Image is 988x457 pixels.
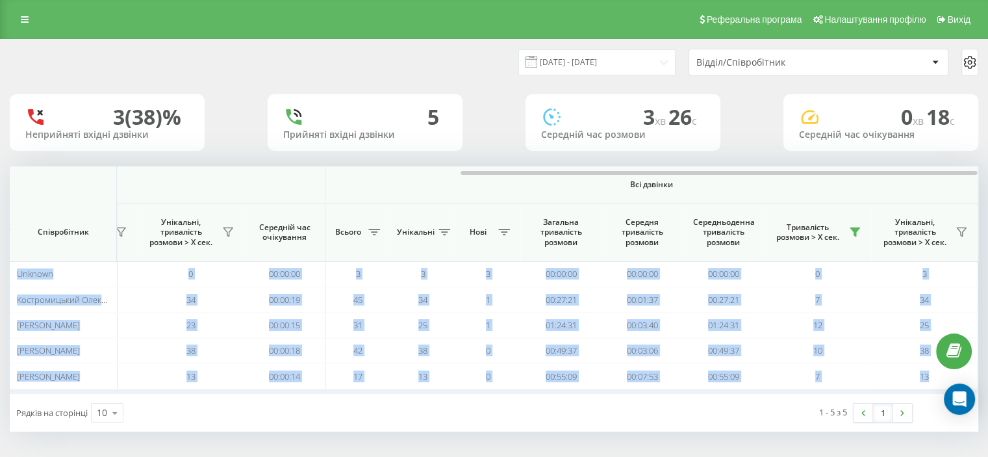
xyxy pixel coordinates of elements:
div: 1 - 5 з 5 [819,406,847,419]
span: Реферальна програма [707,14,802,25]
span: 34 [186,294,196,306]
div: Середній час розмови [541,129,705,140]
span: 45 [353,294,362,306]
span: 38 [186,345,196,356]
td: 00:07:53 [602,363,683,389]
span: 17 [353,371,362,382]
span: 0 [486,371,490,382]
span: Середня тривалість розмови [611,217,673,248]
span: Середній час очікування [254,222,315,242]
span: 0 [188,268,193,280]
td: 00:00:14 [244,363,325,389]
span: Рядків на сторінці [16,407,88,419]
span: 1 [486,294,490,306]
span: 7 [815,371,820,382]
div: 5 [427,105,439,129]
span: 38 [418,345,427,356]
span: Тривалість розмови > Х сек. [770,222,845,242]
td: 00:27:21 [683,287,764,312]
div: Прийняті вхідні дзвінки [283,129,447,140]
span: 3 [486,268,490,280]
div: 10 [97,406,107,419]
span: Налаштування профілю [824,14,926,25]
td: 00:00:00 [520,261,602,287]
td: 00:00:00 [244,261,325,287]
span: 13 [186,371,196,382]
td: 00:01:37 [602,287,683,312]
span: 26 [668,103,697,131]
span: 34 [920,294,929,306]
span: 10 [813,345,822,356]
span: 13 [418,371,427,382]
span: 0 [901,103,926,131]
span: Загальна тривалість розмови [530,217,592,248]
span: 25 [920,319,929,331]
span: Всього [332,227,364,237]
td: 00:00:18 [244,338,325,363]
span: 7 [815,294,820,306]
span: Костромицький Олександр [17,294,125,306]
span: [PERSON_NAME] [17,371,80,382]
td: 00:03:40 [602,313,683,338]
span: 1 [486,319,490,331]
div: Open Intercom Messenger [944,384,975,415]
span: Співробітник [21,227,105,237]
td: 00:49:37 [683,338,764,363]
td: 00:00:19 [244,287,325,312]
span: Унікальні, тривалість розмови > Х сек. [144,217,218,248]
span: Unknown [17,268,53,280]
td: 01:24:31 [683,313,764,338]
span: Всі дзвінки [364,179,939,190]
span: 12 [813,319,822,331]
div: 3 (38)% [113,105,181,129]
span: 3 [356,268,361,280]
a: 1 [873,404,893,422]
span: [PERSON_NAME] [17,319,80,331]
span: Вихід [948,14,970,25]
span: 42 [353,345,362,356]
td: 00:55:09 [520,363,602,389]
span: 0 [815,268,820,280]
span: 3 [643,103,668,131]
td: 00:55:09 [683,363,764,389]
span: Унікальні, тривалість розмови > Х сек. [878,217,952,248]
td: 00:27:21 [520,287,602,312]
span: 13 [920,371,929,382]
td: 01:24:31 [520,313,602,338]
span: [PERSON_NAME] [17,345,80,356]
div: Середній час очікування [799,129,963,140]
td: 00:49:37 [520,338,602,363]
td: 00:03:06 [602,338,683,363]
span: хв [655,114,668,128]
span: 31 [353,319,362,331]
span: 34 [418,294,427,306]
span: 25 [418,319,427,331]
span: 18 [926,103,955,131]
td: 00:00:15 [244,313,325,338]
span: Нові [462,227,494,237]
span: Унікальні [397,227,435,237]
div: Неприйняті вхідні дзвінки [25,129,189,140]
span: c [950,114,955,128]
div: Відділ/Співробітник [696,57,852,68]
span: 0 [486,345,490,356]
span: 23 [186,319,196,331]
td: 00:00:00 [602,261,683,287]
span: 38 [920,345,929,356]
span: 3 [922,268,927,280]
td: 00:00:00 [683,261,764,287]
span: 3 [421,268,425,280]
span: хв [913,114,926,128]
span: Середньоденна тривалість розмови [692,217,754,248]
span: c [692,114,697,128]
